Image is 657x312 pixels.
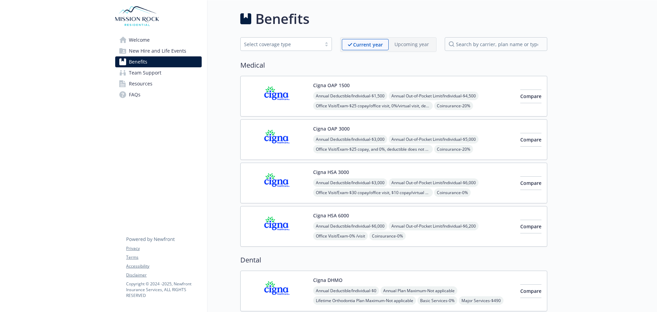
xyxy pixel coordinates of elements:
a: Accessibility [126,263,201,269]
span: Office Visit/Exam - $25 copay/office visit, 0%/virtual visit, deductible does not apply [313,101,433,110]
img: CIGNA carrier logo [246,212,308,241]
img: CIGNA carrier logo [246,276,308,306]
span: Team Support [129,67,161,78]
div: Select coverage type [244,41,318,48]
a: Resources [115,78,202,89]
button: Cigna HSA 3000 [313,168,349,176]
span: Compare [520,288,541,294]
img: CIGNA carrier logo [246,82,308,111]
span: Lifetime Orthodontia Plan Maximum - Not applicable [313,296,416,305]
p: Copyright © 2024 - 2025 , Newfront Insurance Services, ALL RIGHTS RESERVED [126,281,201,298]
a: Welcome [115,35,202,45]
span: Resources [129,78,152,89]
span: Coinsurance - 20% [434,145,473,153]
a: FAQs [115,89,202,100]
span: Basic Services - 0% [417,296,457,305]
span: Compare [520,223,541,230]
button: Compare [520,133,541,147]
span: Annual Deductible/Individual - $6,000 [313,222,387,230]
span: Annual Deductible/Individual - $1,500 [313,92,387,100]
span: Coinsurance - 0% [369,232,406,240]
input: search by carrier, plan name or type [445,37,547,51]
a: Benefits [115,56,202,67]
span: Office Visit/Exam - $30 copay/office visit, $10 copay/virtual visit [313,188,433,197]
a: Disclaimer [126,272,201,278]
a: Privacy [126,245,201,252]
a: New Hire and Life Events [115,45,202,56]
span: Welcome [129,35,150,45]
button: Cigna DHMO [313,276,343,284]
span: Annual Deductible/Individual - $3,000 [313,135,387,144]
a: Terms [126,254,201,260]
span: Major Services - $490 [459,296,504,305]
a: Team Support [115,67,202,78]
span: Annual Deductible/Individual - $3,000 [313,178,387,187]
span: Compare [520,136,541,143]
h2: Medical [240,60,547,70]
button: Compare [520,176,541,190]
span: Annual Plan Maximum - Not applicable [380,286,457,295]
span: Benefits [129,56,147,67]
button: Cigna OAP 3000 [313,125,350,132]
span: Annual Out-of-Pocket Limit/Individual - $5,000 [389,135,479,144]
span: Office Visit/Exam - 0% /visit [313,232,368,240]
span: Annual Out-of-Pocket Limit/Individual - $6,200 [389,222,479,230]
span: New Hire and Life Events [129,45,186,56]
span: Annual Out-of-Pocket Limit/Individual - $6,000 [389,178,479,187]
button: Compare [520,220,541,233]
h2: Dental [240,255,547,265]
p: Upcoming year [394,41,429,48]
span: FAQs [129,89,140,100]
img: CIGNA carrier logo [246,168,308,198]
span: Compare [520,93,541,99]
button: Cigna HSA 6000 [313,212,349,219]
span: Compare [520,180,541,186]
span: Coinsurance - 0% [434,188,471,197]
h1: Benefits [255,9,309,29]
span: Office Visit/Exam - $25 copay, and 0%, deductible does not apply [313,145,433,153]
span: Coinsurance - 20% [434,101,473,110]
button: Compare [520,90,541,103]
span: Annual Out-of-Pocket Limit/Individual - $4,500 [389,92,479,100]
button: Compare [520,284,541,298]
p: Current year [353,41,383,48]
button: Cigna OAP 1500 [313,82,350,89]
span: Upcoming year [389,39,435,50]
img: CIGNA carrier logo [246,125,308,154]
span: Annual Deductible/Individual - $0 [313,286,379,295]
